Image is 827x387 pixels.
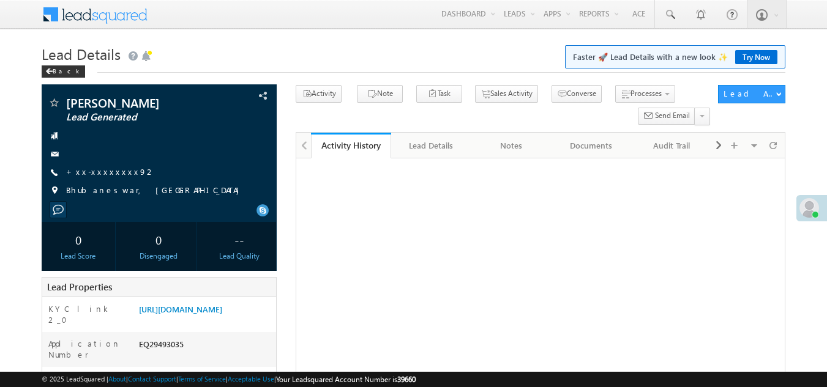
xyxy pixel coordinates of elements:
span: Lead Generated [66,111,211,123]
button: Lead Actions [718,85,785,103]
div: EQ29493035 [136,338,277,355]
a: [URL][DOMAIN_NAME] [139,304,222,314]
span: Your Leadsquared Account Number is [276,375,416,384]
span: © 2025 LeadSquared | | | | | [42,374,416,385]
span: [PERSON_NAME] [66,97,211,109]
div: 0 [125,228,193,251]
div: 0 [45,228,113,251]
div: Documents [561,138,621,153]
a: Acceptable Use [228,375,274,383]
a: About [108,375,126,383]
a: Back [42,65,91,75]
div: Lead Quality [205,251,273,262]
a: +xx-xxxxxxxx92 [66,166,155,177]
a: Lead Details [391,133,471,158]
label: KYC link 2_0 [48,303,127,325]
span: 39660 [397,375,416,384]
div: Lead Score [45,251,113,262]
div: Audit Trail [642,138,701,153]
span: Processes [631,89,662,98]
div: Lead Details [401,138,460,153]
div: Lead Actions [724,88,776,99]
div: Notes [481,138,541,153]
a: Documents [552,133,632,158]
span: Bhubaneswar, [GEOGRAPHIC_DATA] [66,185,245,197]
a: Terms of Service [178,375,226,383]
span: Lead Properties [47,281,112,293]
a: Activity History [311,133,391,158]
div: -- [205,228,273,251]
button: Task [416,85,462,103]
a: Try Now [735,50,777,64]
button: Note [357,85,403,103]
button: Activity [296,85,342,103]
a: Notes [471,133,552,158]
span: Faster 🚀 Lead Details with a new look ✨ [573,51,777,63]
a: Contact Support [128,375,176,383]
label: Application Number [48,338,127,360]
button: Converse [552,85,602,103]
div: Activity History [320,139,382,151]
button: Sales Activity [475,85,538,103]
span: Lead Details [42,44,121,64]
div: Back [42,65,85,78]
button: Processes [615,85,675,103]
a: Audit Trail [632,133,712,158]
button: Send Email [638,108,695,125]
div: Disengaged [125,251,193,262]
span: Send Email [655,110,690,121]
